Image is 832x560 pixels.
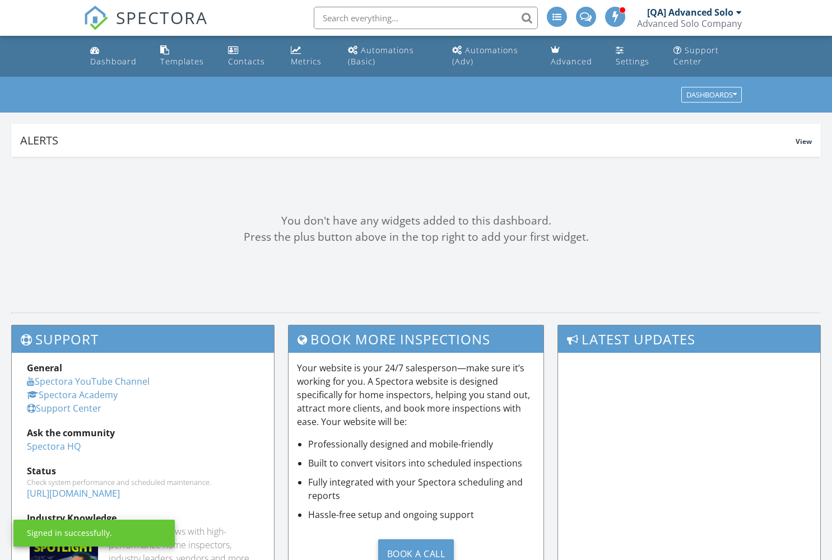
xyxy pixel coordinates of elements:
[673,45,719,67] div: Support Center
[558,325,820,353] h3: Latest Updates
[27,362,62,374] strong: General
[452,45,518,67] div: Automations (Adv)
[27,375,150,388] a: Spectora YouTube Channel
[27,511,259,525] div: Industry Knowledge
[308,475,536,502] li: Fully integrated with your Spectora scheduling and reports
[27,528,112,539] div: Signed in successfully.
[297,361,536,428] p: Your website is your 24/7 salesperson—make sure it’s working for you. A Spectora website is desig...
[27,440,81,452] a: Spectora HQ
[686,91,737,99] div: Dashboards
[616,56,649,67] div: Settings
[83,6,108,30] img: The Best Home Inspection Software - Spectora
[669,40,746,72] a: Support Center
[90,56,137,67] div: Dashboard
[308,508,536,521] li: Hassle-free setup and ongoing support
[224,40,277,72] a: Contacts
[611,40,660,72] a: Settings
[11,229,821,245] div: Press the plus button above in the top right to add your first widget.
[27,478,259,487] div: Check system performance and scheduled maintenance.
[637,18,742,29] div: Advanced Solo Company
[546,40,602,72] a: Advanced
[308,437,536,451] li: Professionally designed and mobile-friendly
[308,456,536,470] li: Built to convert visitors into scheduled inspections
[27,464,259,478] div: Status
[681,87,742,103] button: Dashboards
[83,15,208,39] a: SPECTORA
[27,426,259,440] div: Ask the community
[11,213,821,229] div: You don't have any widgets added to this dashboard.
[20,133,796,148] div: Alerts
[116,6,208,29] span: SPECTORA
[156,40,215,72] a: Templates
[286,40,334,72] a: Metrics
[314,7,538,29] input: Search everything...
[86,40,147,72] a: Dashboard
[348,45,414,67] div: Automations (Basic)
[291,56,322,67] div: Metrics
[27,402,101,414] a: Support Center
[12,325,274,353] h3: Support
[448,40,537,72] a: Automations (Advanced)
[796,137,812,146] span: View
[647,7,733,18] div: [QA] Advanced Solo
[27,487,120,500] a: [URL][DOMAIN_NAME]
[551,56,592,67] div: Advanced
[27,389,118,401] a: Spectora Academy
[228,56,265,67] div: Contacts
[289,325,544,353] h3: Book More Inspections
[343,40,439,72] a: Automations (Basic)
[160,56,204,67] div: Templates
